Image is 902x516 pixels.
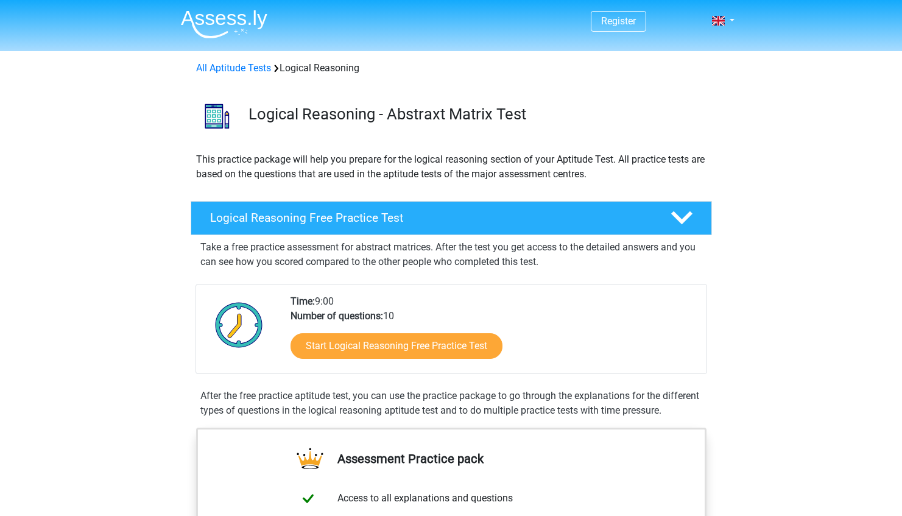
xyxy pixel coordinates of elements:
div: Logical Reasoning [191,61,711,76]
a: Register [601,15,636,27]
h4: Logical Reasoning Free Practice Test [210,211,651,225]
p: This practice package will help you prepare for the logical reasoning section of your Aptitude Te... [196,152,706,182]
img: Assessly [181,10,267,38]
div: 9:00 10 [281,294,706,373]
p: Take a free practice assessment for abstract matrices. After the test you get access to the detai... [200,240,702,269]
a: All Aptitude Tests [196,62,271,74]
b: Number of questions: [291,310,383,322]
h3: Logical Reasoning - Abstraxt Matrix Test [248,105,702,124]
img: logical reasoning [191,90,243,142]
img: Clock [208,294,270,355]
b: Time: [291,295,315,307]
a: Start Logical Reasoning Free Practice Test [291,333,502,359]
a: Logical Reasoning Free Practice Test [186,201,717,235]
div: After the free practice aptitude test, you can use the practice package to go through the explana... [196,389,707,418]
